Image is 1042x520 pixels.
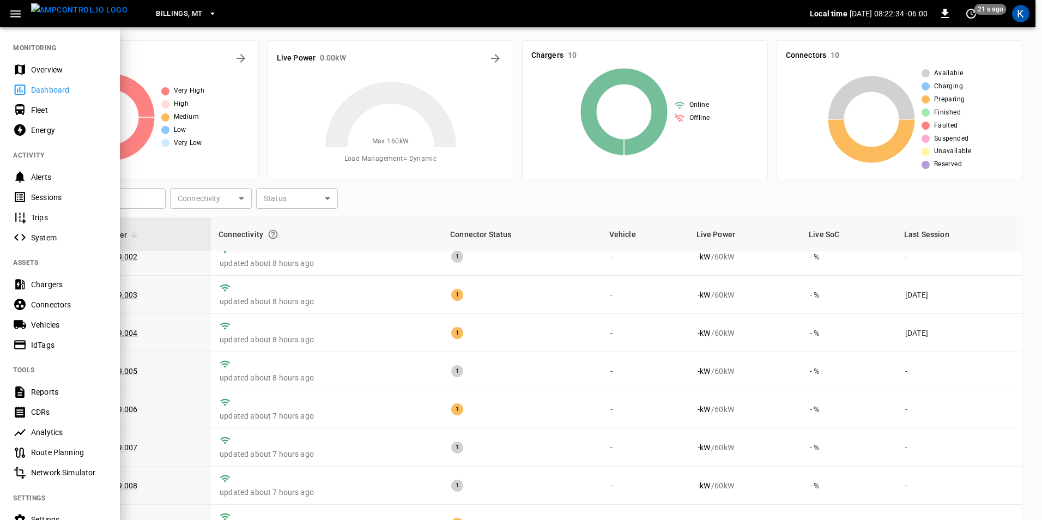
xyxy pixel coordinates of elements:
p: Local time [810,8,847,19]
div: CDRs [31,407,107,418]
div: System [31,232,107,243]
div: Analytics [31,427,107,438]
span: 21 s ago [974,4,1007,15]
div: Dashboard [31,84,107,95]
div: Alerts [31,172,107,183]
div: Route Planning [31,447,107,458]
p: [DATE] 08:22:34 -06:00 [850,8,928,19]
div: Energy [31,125,107,136]
div: Fleet [31,105,107,116]
span: Billings, MT [156,8,202,20]
div: profile-icon [1012,5,1029,22]
div: Vehicles [31,319,107,330]
div: Connectors [31,299,107,310]
div: IdTags [31,340,107,350]
button: set refresh interval [962,5,980,22]
div: Chargers [31,279,107,290]
img: ampcontrol.io logo [31,3,128,17]
div: Trips [31,212,107,223]
div: Overview [31,64,107,75]
div: Network Simulator [31,467,107,478]
div: Sessions [31,192,107,203]
div: Reports [31,386,107,397]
